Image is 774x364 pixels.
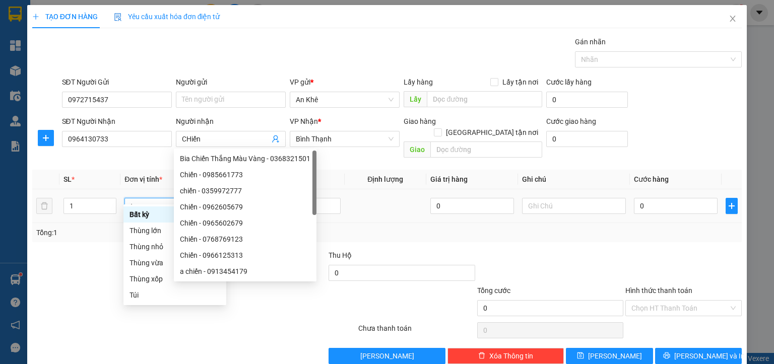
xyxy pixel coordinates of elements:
[130,209,220,220] div: Bất kỳ
[663,352,670,360] span: printer
[674,350,745,361] span: [PERSON_NAME] và In
[566,348,653,364] button: save[PERSON_NAME]
[174,167,316,183] div: Chiến - 0985661773
[123,223,226,239] div: Thùng lớn
[130,225,220,236] div: Thùng lớn
[729,15,737,23] span: close
[296,131,394,147] span: Bình Thạnh
[329,348,445,364] button: [PERSON_NAME]
[290,117,318,125] span: VP Nhận
[498,77,542,88] span: Lấy tận nơi
[130,289,220,301] div: Túi
[96,21,177,33] div: thành
[174,151,316,167] div: Bia Chiến Thắng Màu Vàng - 0368321501
[114,13,220,21] span: Yêu cầu xuất hóa đơn điện tử
[62,77,172,88] div: SĐT Người Gửi
[296,92,394,107] span: An Khê
[32,13,39,20] span: plus
[174,215,316,231] div: Chiến - 0965602679
[130,257,220,268] div: Thùng vừa
[130,273,220,284] div: Thùng xốp
[174,231,316,247] div: Chiến - 0768769123
[489,350,533,361] span: Xóa Thông tin
[9,33,89,47] div: 0965444224
[546,131,628,147] input: Cước giao hàng
[96,70,110,84] span: SL
[404,117,436,125] span: Giao hàng
[174,199,316,215] div: Chiến - 0962605679
[447,348,564,364] button: deleteXóa Thông tin
[478,352,485,360] span: delete
[180,250,310,261] div: Chiến - 0966125313
[477,286,510,295] span: Tổng cước
[634,175,669,183] span: Cước hàng
[8,53,91,65] div: 80.000
[63,175,72,183] span: SL
[123,287,226,303] div: Túi
[430,141,542,158] input: Dọc đường
[577,352,584,360] span: save
[9,9,89,21] div: An Khê
[180,217,310,229] div: Chiến - 0965602679
[8,54,23,64] span: CR :
[174,183,316,199] div: chiến - 0359972777
[180,234,310,245] div: Chiến - 0768769123
[546,78,592,86] label: Cước lấy hàng
[176,77,286,88] div: Người gửi
[180,153,310,164] div: Bia Chiến Thắng Màu Vàng - 0368321501
[174,263,316,279] div: a chiến - 0913454179
[404,141,430,158] span: Giao
[180,185,310,196] div: chiến - 0359972777
[546,117,596,125] label: Cước giao hàng
[546,92,628,108] input: Cước lấy hàng
[357,323,476,340] div: Chưa thanh toán
[442,127,542,138] span: [GEOGRAPHIC_DATA] tận nơi
[655,348,742,364] button: printer[PERSON_NAME] và In
[367,175,403,183] span: Định lượng
[290,77,400,88] div: VP gửi
[38,130,54,146] button: plus
[719,5,747,33] button: Close
[360,350,414,361] span: [PERSON_NAME]
[404,78,433,86] span: Lấy hàng
[32,13,98,21] span: TẠO ĐƠN HÀNG
[575,38,606,46] label: Gán nhãn
[272,135,280,143] span: user-add
[726,202,737,210] span: plus
[430,175,468,183] span: Giá trị hàng
[518,170,630,189] th: Ghi chú
[96,9,177,21] div: Bình Thạnh
[726,198,738,214] button: plus
[130,241,220,252] div: Thùng nhỏ
[180,169,310,180] div: Chiến - 0985661773
[123,206,226,223] div: Bất kỳ
[123,255,226,271] div: Thùng vừa
[329,251,352,259] span: Thu Hộ
[174,247,316,263] div: Chiến - 0966125313
[123,239,226,255] div: Thùng nhỏ
[588,350,642,361] span: [PERSON_NAME]
[123,271,226,287] div: Thùng xốp
[36,198,52,214] button: delete
[430,198,514,214] input: 0
[124,175,162,183] span: Đơn vị tính
[114,13,122,21] img: icon
[9,71,177,84] div: Tên hàng: đồ ăn ( : 1 )
[9,21,89,33] div: Tịnh
[427,91,542,107] input: Dọc đường
[404,91,427,107] span: Lấy
[176,116,286,127] div: Người nhận
[96,10,120,20] span: Nhận:
[62,116,172,127] div: SĐT Người Nhận
[625,286,692,295] label: Hình thức thanh toán
[96,33,177,47] div: 0937117088
[9,10,24,20] span: Gửi:
[36,227,299,238] div: Tổng: 1
[522,198,626,214] input: Ghi Chú
[180,201,310,212] div: Chiến - 0962605679
[38,134,53,142] span: plus
[180,266,310,277] div: a chiến - 0913454179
